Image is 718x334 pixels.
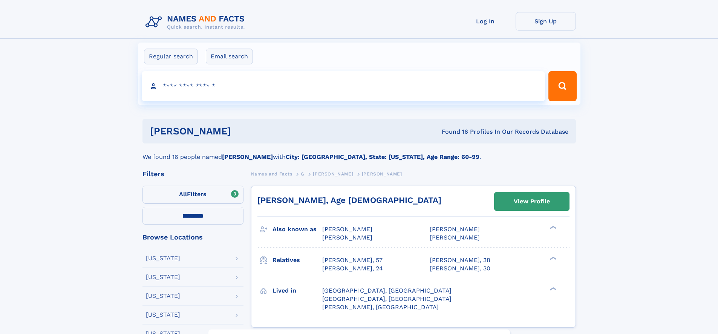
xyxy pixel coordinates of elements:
div: We found 16 people named with . [142,143,576,162]
div: [US_STATE] [146,312,180,318]
h3: Lived in [273,284,322,297]
span: [GEOGRAPHIC_DATA], [GEOGRAPHIC_DATA] [322,287,452,294]
div: ❯ [548,225,557,230]
a: [PERSON_NAME], 30 [430,264,490,273]
button: Search Button [548,71,576,101]
b: [PERSON_NAME] [222,153,273,160]
a: [PERSON_NAME], 38 [430,256,490,264]
input: search input [142,71,545,101]
a: Names and Facts [251,169,292,178]
img: Logo Names and Facts [142,12,251,32]
h3: Relatives [273,254,322,267]
div: Filters [142,171,243,177]
h3: Also known as [273,223,322,236]
a: Sign Up [516,12,576,31]
a: View Profile [494,192,569,210]
div: Browse Locations [142,234,243,241]
span: [PERSON_NAME] [313,171,353,177]
span: All [179,191,187,198]
a: [PERSON_NAME], 57 [322,256,383,264]
a: [PERSON_NAME], 24 [322,264,383,273]
label: Filters [142,186,243,204]
span: [PERSON_NAME] [322,234,372,241]
div: ❯ [548,256,557,261]
a: [PERSON_NAME] [313,169,353,178]
div: Found 16 Profiles In Our Records Database [336,128,568,136]
label: Email search [206,49,253,64]
span: [PERSON_NAME] [430,234,480,241]
div: [US_STATE] [146,293,180,299]
span: G [301,171,305,177]
span: [PERSON_NAME] [430,226,480,233]
span: [PERSON_NAME] [362,171,402,177]
a: G [301,169,305,178]
div: [US_STATE] [146,255,180,261]
div: [US_STATE] [146,274,180,280]
a: [PERSON_NAME], Age [DEMOGRAPHIC_DATA] [257,195,441,205]
label: Regular search [144,49,198,64]
div: ❯ [548,286,557,291]
span: [GEOGRAPHIC_DATA], [GEOGRAPHIC_DATA] [322,295,452,302]
span: [PERSON_NAME] [322,226,372,233]
div: View Profile [514,193,550,210]
h1: [PERSON_NAME] [150,127,337,136]
span: [PERSON_NAME], [GEOGRAPHIC_DATA] [322,303,439,311]
b: City: [GEOGRAPHIC_DATA], State: [US_STATE], Age Range: 60-99 [286,153,479,160]
a: Log In [455,12,516,31]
